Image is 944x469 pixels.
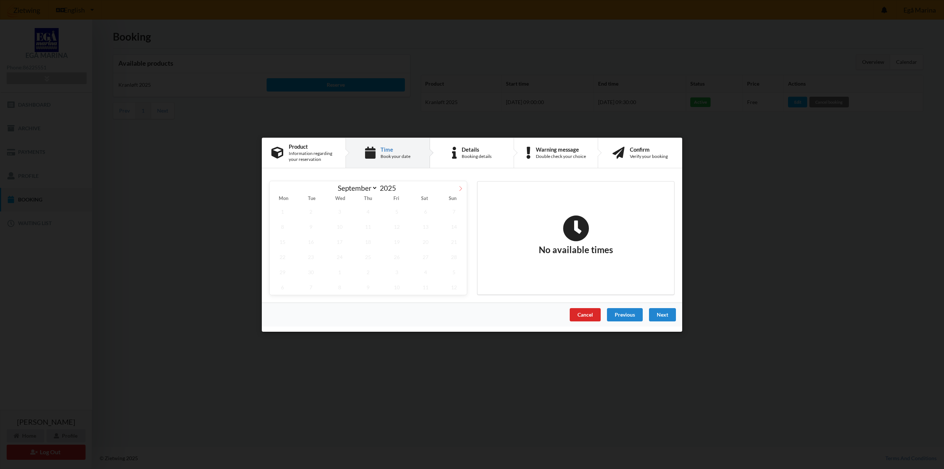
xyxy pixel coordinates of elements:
[298,249,324,264] span: September 23, 2025
[381,146,410,152] div: Time
[441,264,467,279] span: October 5, 2025
[334,183,378,193] select: Month
[649,308,676,321] div: Next
[270,196,298,201] span: Mon
[384,249,410,264] span: September 26, 2025
[441,204,467,219] span: September 7, 2025
[355,264,381,279] span: October 2, 2025
[607,308,643,321] div: Previous
[327,204,353,219] span: September 3, 2025
[355,279,381,294] span: October 9, 2025
[355,249,381,264] span: September 25, 2025
[536,146,586,152] div: Warning message
[462,154,492,159] div: Booking details
[327,219,353,234] span: September 10, 2025
[384,264,410,279] span: October 3, 2025
[378,184,402,192] input: Year
[536,154,586,159] div: Double check your choice
[270,279,295,294] span: October 6, 2025
[298,219,324,234] span: September 9, 2025
[384,279,410,294] span: October 10, 2025
[270,219,295,234] span: September 8, 2025
[355,219,381,234] span: September 11, 2025
[270,204,295,219] span: September 1, 2025
[570,308,601,321] div: Cancel
[289,143,336,149] div: Product
[270,264,295,279] span: September 29, 2025
[354,196,382,201] span: Thu
[355,234,381,249] span: September 18, 2025
[441,219,467,234] span: September 14, 2025
[381,154,410,159] div: Book your date
[327,264,353,279] span: October 1, 2025
[413,249,438,264] span: September 27, 2025
[326,196,354,201] span: Wed
[413,234,438,249] span: September 20, 2025
[439,196,467,201] span: Sun
[410,196,438,201] span: Sat
[630,154,668,159] div: Verify your booking
[298,234,324,249] span: September 16, 2025
[355,204,381,219] span: September 4, 2025
[384,219,410,234] span: September 12, 2025
[441,279,467,294] span: October 12, 2025
[289,151,336,162] div: Information regarding your reservation
[539,215,613,255] h2: No available times
[270,234,295,249] span: September 15, 2025
[413,219,438,234] span: September 13, 2025
[327,279,353,294] span: October 8, 2025
[298,279,324,294] span: October 7, 2025
[384,204,410,219] span: September 5, 2025
[413,279,438,294] span: October 11, 2025
[270,249,295,264] span: September 22, 2025
[441,249,467,264] span: September 28, 2025
[298,264,324,279] span: September 30, 2025
[298,196,326,201] span: Tue
[384,234,410,249] span: September 19, 2025
[327,249,353,264] span: September 24, 2025
[382,196,410,201] span: Fri
[327,234,353,249] span: September 17, 2025
[298,204,324,219] span: September 2, 2025
[413,204,438,219] span: September 6, 2025
[441,234,467,249] span: September 21, 2025
[413,264,438,279] span: October 4, 2025
[630,146,668,152] div: Confirm
[462,146,492,152] div: Details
